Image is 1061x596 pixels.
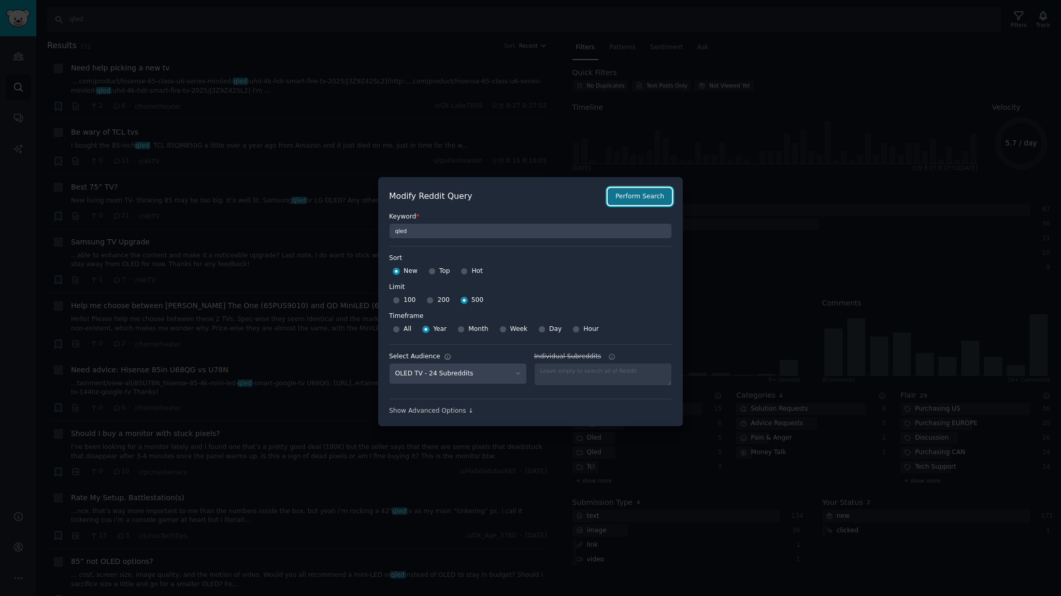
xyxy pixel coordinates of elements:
[389,254,672,263] label: Sort
[583,325,599,334] span: Hour
[471,296,483,305] span: 500
[389,308,672,321] label: Timeframe
[404,267,418,276] span: New
[433,325,447,334] span: Year
[534,352,672,361] label: Individual Subreddits
[389,190,602,203] h2: Modify Reddit Query
[389,352,440,361] div: Select Audience
[439,267,450,276] span: Top
[404,296,415,305] span: 100
[404,325,411,334] span: All
[389,283,405,292] div: Limit
[510,325,528,334] span: Week
[471,267,483,276] span: Hot
[608,188,672,206] button: Perform Search
[389,223,672,239] input: Keyword to search on Reddit
[389,406,672,416] div: Show Advanced Options ↓
[549,325,562,334] span: Day
[437,296,449,305] span: 200
[389,212,672,222] label: Keyword
[468,325,488,334] span: Month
